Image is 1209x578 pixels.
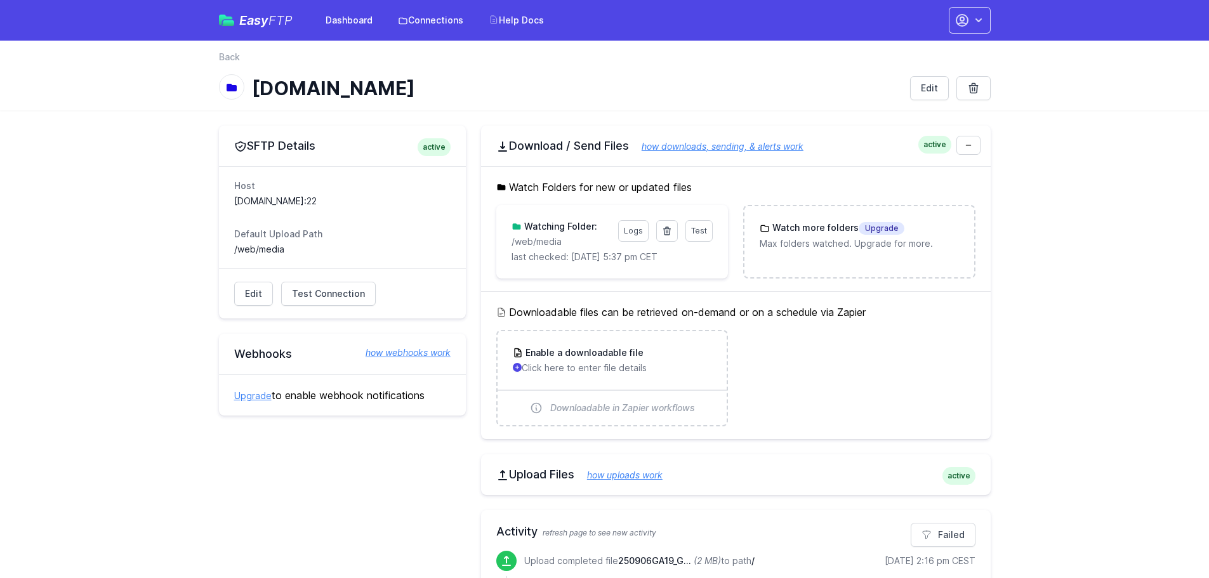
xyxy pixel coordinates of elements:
a: Upgrade [234,390,272,401]
a: Failed [911,523,975,547]
h2: SFTP Details [234,138,451,154]
span: FTP [268,13,293,28]
a: Edit [234,282,273,306]
dd: [DOMAIN_NAME]:22 [234,195,451,207]
a: Dashboard [318,9,380,32]
a: how uploads work [574,470,663,480]
h5: Watch Folders for new or updated files [496,180,975,195]
a: how downloads, sending, & alerts work [629,141,803,152]
span: Upgrade [859,222,904,235]
h2: Download / Send Files [496,138,975,154]
a: Enable a downloadable file Click here to enter file details Downloadable in Zapier workflows [498,331,727,425]
h5: Downloadable files can be retrieved on-demand or on a schedule via Zapier [496,305,975,320]
span: active [918,136,951,154]
span: Test [691,226,707,235]
i: (2 MB) [694,555,721,566]
p: last checked: [DATE] 5:37 pm CET [512,251,713,263]
h3: Enable a downloadable file [523,346,644,359]
h2: Activity [496,523,975,541]
a: Back [219,51,240,63]
a: Test [685,220,713,242]
a: Test Connection [281,282,376,306]
h2: Webhooks [234,346,451,362]
span: Downloadable in Zapier workflows [550,402,695,414]
h3: Watch more folders [770,221,904,235]
span: Easy [239,14,293,27]
a: Edit [910,76,949,100]
span: active [942,467,975,485]
div: [DATE] 2:16 pm CEST [885,555,975,567]
a: Watch more foldersUpgrade Max folders watched. Upgrade for more. [744,206,974,265]
p: Max folders watched. Upgrade for more. [760,237,958,250]
p: Click here to enter file details [513,362,711,374]
div: to enable webhook notifications [219,374,466,416]
h3: Watching Folder: [522,220,597,233]
dt: Host [234,180,451,192]
dd: /web/media [234,243,451,256]
img: easyftp_logo.png [219,15,234,26]
a: Logs [618,220,649,242]
a: Connections [390,9,471,32]
span: / [751,555,755,566]
a: EasyFTP [219,14,293,27]
p: Upload completed file to path [524,555,755,567]
span: active [418,138,451,156]
p: /web/media [512,235,611,248]
span: refresh page to see new activity [543,528,656,537]
a: how webhooks work [353,346,451,359]
nav: Breadcrumb [219,51,991,71]
h1: [DOMAIN_NAME] [252,77,900,100]
span: 250906GA19_GA Berliner Philharmoniker Mahler 9_WEB.pdf [618,555,691,566]
span: Test Connection [292,287,365,300]
h2: Upload Files [496,467,975,482]
a: Help Docs [481,9,552,32]
dt: Default Upload Path [234,228,451,240]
